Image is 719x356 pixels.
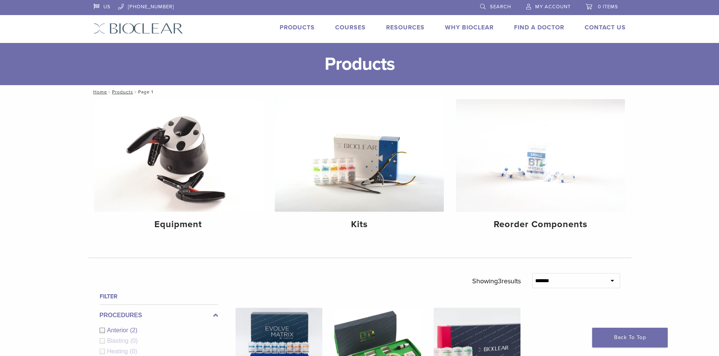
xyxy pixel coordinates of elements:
[472,273,521,289] p: Showing results
[514,24,564,31] a: Find A Doctor
[275,99,444,236] a: Kits
[94,23,183,34] img: Bioclear
[498,277,502,285] span: 3
[445,24,494,31] a: Why Bioclear
[130,348,137,354] span: (0)
[535,4,571,10] span: My Account
[585,24,626,31] a: Contact Us
[100,311,218,320] label: Procedures
[335,24,366,31] a: Courses
[280,24,315,31] a: Products
[275,99,444,212] img: Kits
[456,99,625,212] img: Reorder Components
[592,328,668,347] a: Back To Top
[88,85,631,99] nav: Page 1
[490,4,511,10] span: Search
[130,338,138,344] span: (0)
[100,218,257,231] h4: Equipment
[456,99,625,236] a: Reorder Components
[107,348,130,354] span: Heating
[386,24,425,31] a: Resources
[107,338,131,344] span: Blasting
[112,89,133,95] a: Products
[462,218,619,231] h4: Reorder Components
[281,218,438,231] h4: Kits
[100,292,218,301] h4: Filter
[94,99,263,212] img: Equipment
[133,90,138,94] span: /
[94,99,263,236] a: Equipment
[598,4,618,10] span: 0 items
[107,90,112,94] span: /
[130,327,138,333] span: (2)
[107,327,130,333] span: Anterior
[91,89,107,95] a: Home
